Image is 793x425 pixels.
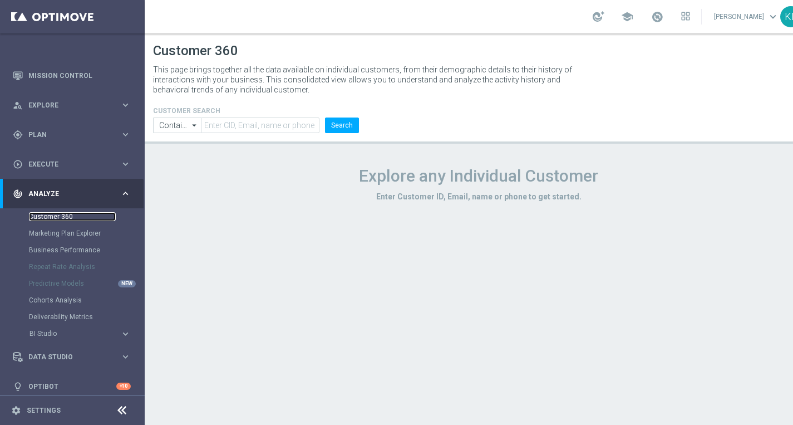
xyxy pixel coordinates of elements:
[28,372,116,401] a: Optibot
[120,188,131,199] i: keyboard_arrow_right
[29,329,131,338] button: BI Studio keyboard_arrow_right
[13,100,23,110] i: person_search
[13,61,131,90] div: Mission Control
[13,130,120,140] div: Plan
[12,353,131,362] button: Data Studio keyboard_arrow_right
[27,407,61,414] a: Settings
[12,382,131,391] button: lightbulb Optibot +10
[13,189,120,199] div: Analyze
[29,292,144,309] div: Cohorts Analysis
[29,229,116,238] a: Marketing Plan Explorer
[153,107,359,115] h4: CUSTOMER SEARCH
[13,352,120,362] div: Data Studio
[29,212,116,221] a: Customer 360
[29,330,120,337] div: BI Studio
[120,100,131,110] i: keyboard_arrow_right
[12,71,131,80] button: Mission Control
[29,246,116,255] a: Business Performance
[201,118,319,133] input: Enter CID, Email, name or phone
[13,159,120,169] div: Execute
[153,65,582,95] p: This page brings together all the data available on individual customers, from their demographic ...
[29,296,116,305] a: Cohorts Analysis
[12,160,131,169] button: play_circle_outline Execute keyboard_arrow_right
[120,129,131,140] i: keyboard_arrow_right
[28,61,131,90] a: Mission Control
[29,208,144,225] div: Customer 360
[29,225,144,242] div: Marketing Plan Explorer
[29,330,109,337] span: BI Studio
[116,383,131,390] div: +10
[29,309,144,325] div: Deliverability Metrics
[120,329,131,339] i: keyboard_arrow_right
[120,351,131,362] i: keyboard_arrow_right
[29,325,144,342] div: BI Studio
[120,159,131,169] i: keyboard_arrow_right
[189,118,200,133] i: arrow_drop_down
[29,242,144,258] div: Business Performance
[28,190,120,197] span: Analyze
[28,102,120,109] span: Explore
[153,118,201,133] input: Contains
[12,101,131,110] button: person_search Explore keyboard_arrow_right
[12,189,131,198] button: track_changes Analyze keyboard_arrow_right
[28,131,120,138] span: Plan
[12,130,131,139] button: gps_fixed Plan keyboard_arrow_right
[13,130,23,140] i: gps_fixed
[325,118,359,133] button: Search
[767,11,779,23] span: keyboard_arrow_down
[29,312,116,321] a: Deliverability Metrics
[13,382,23,392] i: lightbulb
[13,372,131,401] div: Optibot
[28,354,120,360] span: Data Studio
[29,258,144,275] div: Repeat Rate Analysis
[13,159,23,169] i: play_circle_outline
[13,189,23,199] i: track_changes
[118,280,136,287] div: NEW
[713,8,780,25] a: [PERSON_NAME]keyboard_arrow_down
[621,11,633,23] span: school
[13,100,120,110] div: Explore
[28,161,120,168] span: Execute
[11,406,21,416] i: settings
[29,275,144,292] div: Predictive Models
